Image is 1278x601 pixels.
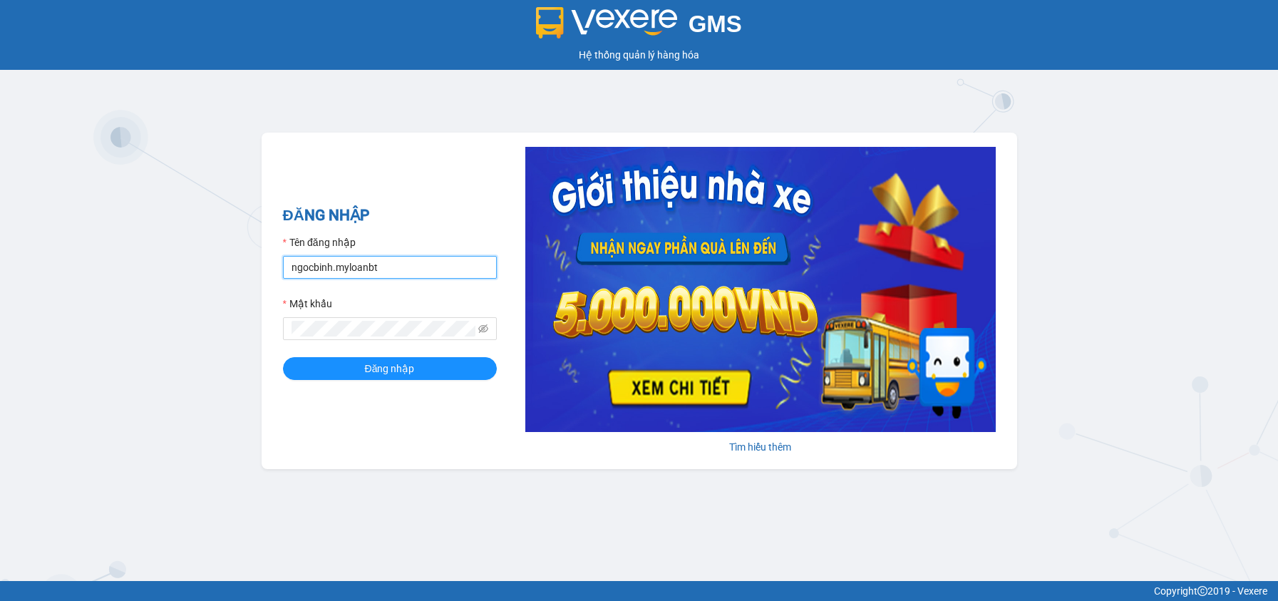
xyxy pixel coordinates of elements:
div: Hệ thống quản lý hàng hóa [4,47,1274,63]
span: Đăng nhập [365,361,415,376]
a: GMS [536,21,742,33]
span: copyright [1197,586,1207,596]
label: Mật khẩu [283,296,332,312]
div: Tìm hiểu thêm [525,439,996,455]
input: Tên đăng nhập [283,256,497,279]
input: Mật khẩu [292,321,475,337]
span: GMS [689,11,742,37]
h2: ĐĂNG NHẬP [283,204,497,227]
img: logo 2 [536,7,677,38]
label: Tên đăng nhập [283,235,356,250]
span: eye-invisible [478,324,488,334]
button: Đăng nhập [283,357,497,380]
img: banner-0 [525,147,996,432]
div: Copyright 2019 - Vexere [11,583,1267,599]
